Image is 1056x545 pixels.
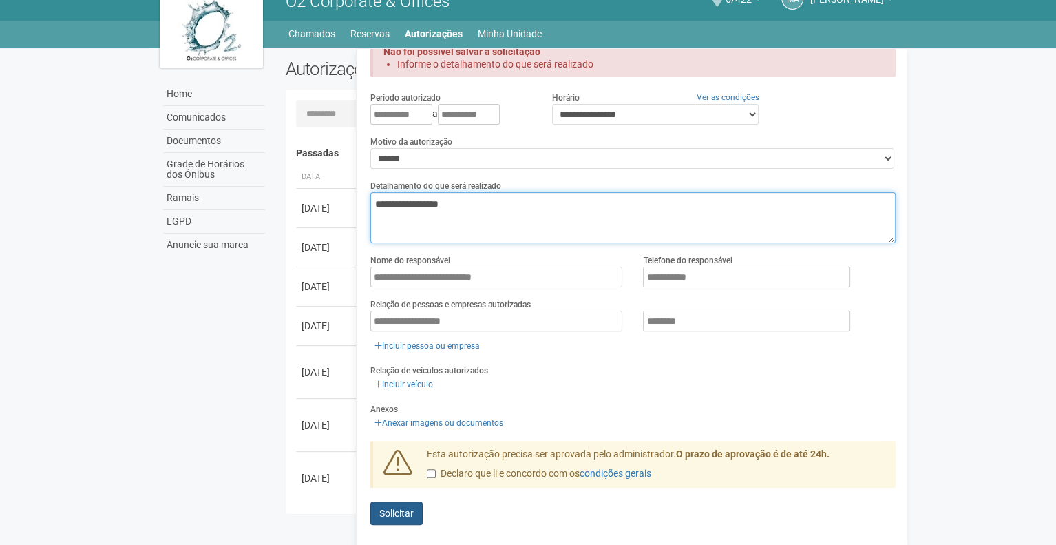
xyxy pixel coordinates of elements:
[370,415,507,431] a: Anexar imagens ou documentos
[370,502,423,525] button: Solicitar
[302,365,352,379] div: [DATE]
[163,234,265,256] a: Anuncie sua marca
[163,187,265,210] a: Ramais
[163,83,265,106] a: Home
[302,240,352,254] div: [DATE]
[296,166,358,189] th: Data
[302,418,352,432] div: [DATE]
[370,403,398,415] label: Anexos
[302,201,352,215] div: [DATE]
[552,92,580,104] label: Horário
[370,377,437,392] a: Incluir veículo
[370,338,484,353] a: Incluir pessoa ou empresa
[379,508,414,519] span: Solicitar
[286,59,580,79] h2: Autorizações
[397,58,872,70] li: Informe o detalhamento do que será realizado
[405,24,463,43] a: Autorizações
[302,471,352,485] div: [DATE]
[163,153,265,187] a: Grade de Horários dos Ônibus
[676,449,830,460] strong: O prazo de aprovação é de até 24h.
[370,298,531,311] label: Relação de pessoas e empresas autorizadas
[643,254,732,267] label: Telefone do responsável
[370,136,452,148] label: Motivo da autorização
[370,104,531,125] div: a
[288,24,335,43] a: Chamados
[302,280,352,294] div: [DATE]
[370,254,450,267] label: Nome do responsável
[370,92,441,104] label: Período autorizado
[580,468,651,479] a: condições gerais
[163,130,265,153] a: Documentos
[370,364,488,377] label: Relação de veículos autorizados
[163,210,265,234] a: LGPD
[296,148,886,158] h4: Passadas
[416,448,896,488] div: Esta autorização precisa ser aprovada pelo administrador.
[163,106,265,130] a: Comunicados
[370,180,501,192] label: Detalhamento do que será realizado
[350,24,390,43] a: Reservas
[383,46,540,57] strong: Não foi possível salvar a solicitação
[427,469,436,478] input: Declaro que li e concordo com oscondições gerais
[427,467,651,481] label: Declaro que li e concordo com os
[697,92,759,102] a: Ver as condições
[478,24,542,43] a: Minha Unidade
[302,319,352,333] div: [DATE]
